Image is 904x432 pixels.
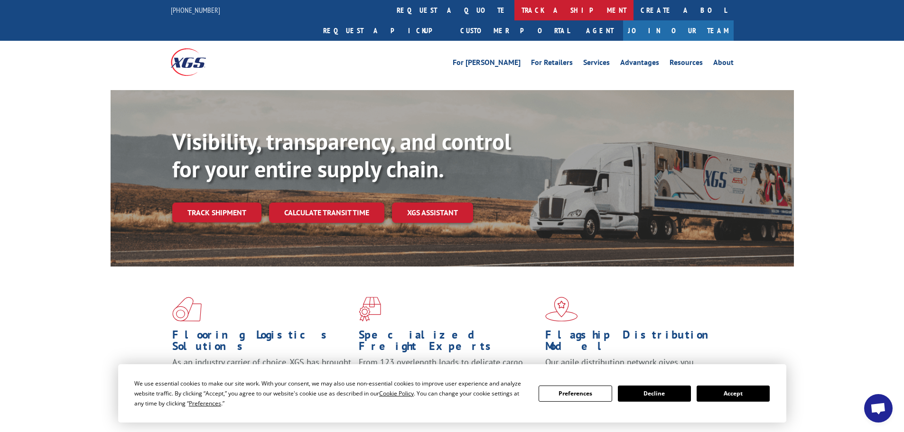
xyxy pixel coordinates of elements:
[316,20,453,41] a: Request a pickup
[545,297,578,322] img: xgs-icon-flagship-distribution-model-red
[359,297,381,322] img: xgs-icon-focused-on-flooring-red
[172,297,202,322] img: xgs-icon-total-supply-chain-intelligence-red
[620,59,659,69] a: Advantages
[172,202,261,222] a: Track shipment
[531,59,573,69] a: For Retailers
[864,394,893,423] a: Open chat
[545,329,725,357] h1: Flagship Distribution Model
[618,386,691,402] button: Decline
[118,364,786,423] div: Cookie Consent Prompt
[713,59,734,69] a: About
[171,5,220,15] a: [PHONE_NUMBER]
[269,202,384,223] a: Calculate transit time
[539,386,612,402] button: Preferences
[583,59,610,69] a: Services
[189,399,221,407] span: Preferences
[359,329,538,357] h1: Specialized Freight Experts
[379,389,414,397] span: Cookie Policy
[453,20,577,41] a: Customer Portal
[134,378,527,408] div: We use essential cookies to make our site work. With your consent, we may also use non-essential ...
[697,386,770,402] button: Accept
[359,357,538,399] p: From 123 overlength loads to delicate cargo, our experienced staff knows the best way to move you...
[172,127,511,184] b: Visibility, transparency, and control for your entire supply chain.
[453,59,521,69] a: For [PERSON_NAME]
[172,329,352,357] h1: Flooring Logistics Solutions
[172,357,351,390] span: As an industry carrier of choice, XGS has brought innovation and dedication to flooring logistics...
[392,202,473,223] a: XGS ASSISTANT
[670,59,703,69] a: Resources
[623,20,734,41] a: Join Our Team
[545,357,720,379] span: Our agile distribution network gives you nationwide inventory management on demand.
[577,20,623,41] a: Agent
